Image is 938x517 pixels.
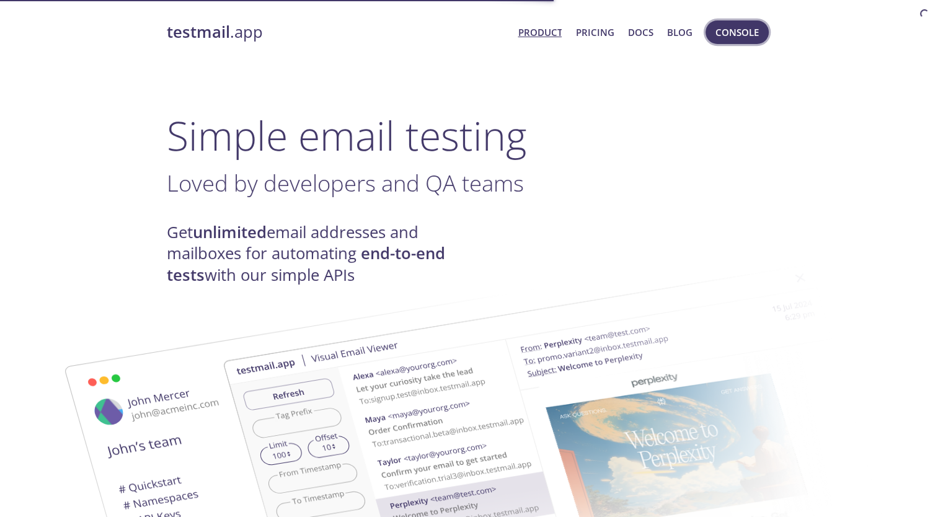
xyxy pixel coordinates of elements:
a: Docs [628,24,653,40]
a: Blog [667,24,692,40]
strong: unlimited [193,221,267,243]
h1: Simple email testing [167,112,772,159]
span: Console [715,24,759,40]
button: Console [706,20,769,44]
a: testmail.app [167,22,508,43]
a: Product [518,24,562,40]
span: Loved by developers and QA teams [167,167,524,198]
strong: end-to-end tests [167,242,445,285]
a: Pricing [575,24,614,40]
h4: Get email addresses and mailboxes for automating with our simple APIs [167,222,469,286]
strong: testmail [167,21,230,43]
